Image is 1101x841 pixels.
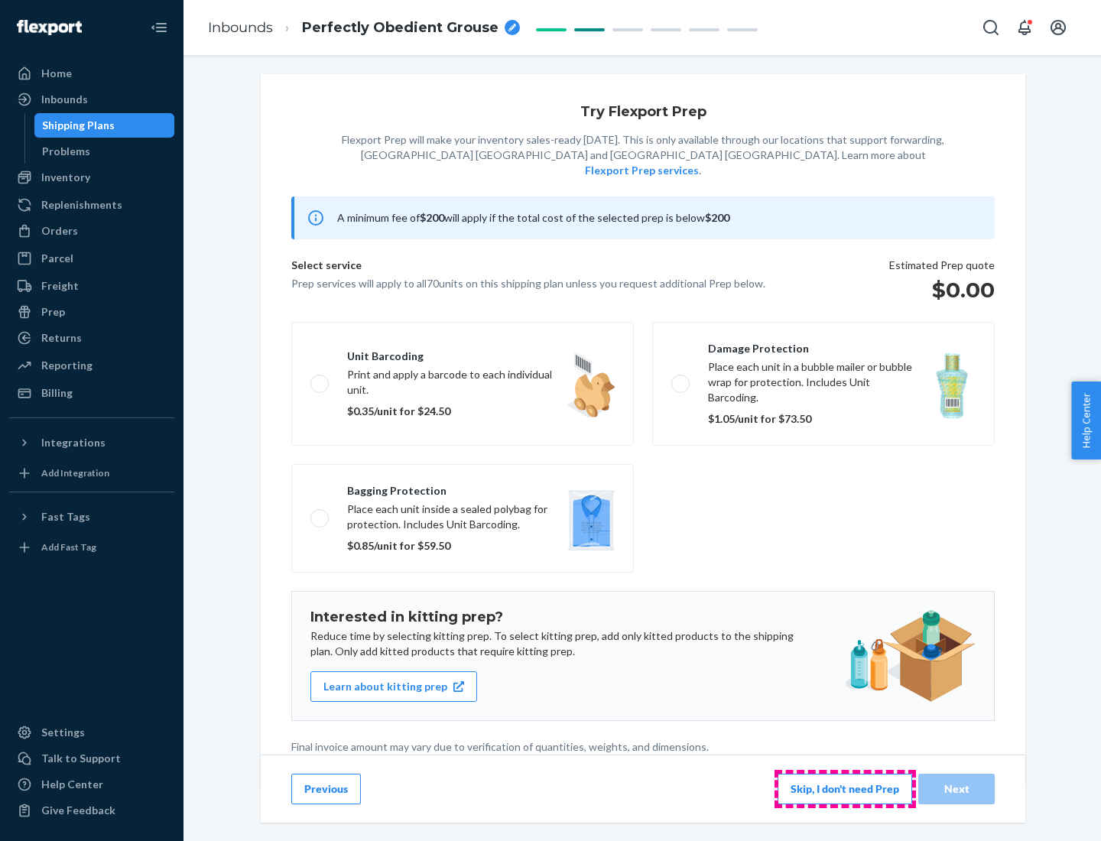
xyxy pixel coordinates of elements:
button: Fast Tags [9,505,174,529]
div: Orders [41,223,78,239]
a: Shipping Plans [34,113,175,138]
p: Prep services will apply to all 70 units on this shipping plan unless you request additional Prep... [291,276,765,291]
div: Fast Tags [41,509,90,524]
div: Add Fast Tag [41,541,96,554]
div: Give Feedback [41,803,115,818]
div: Billing [41,385,73,401]
div: Reporting [41,358,93,373]
p: Reduce time by selecting kitting prep. To select kitting prep, add only kitted products to the sh... [310,628,809,659]
a: Settings [9,720,174,745]
div: Inventory [41,170,90,185]
p: Estimated Prep quote [889,258,995,273]
a: Parcel [9,246,174,271]
button: Open Search Box [976,12,1006,43]
div: Integrations [41,435,106,450]
a: Returns [9,326,174,350]
h1: Interested in kitting prep? [310,610,809,625]
span: Perfectly Obedient Grouse [302,18,499,38]
div: Inbounds [41,92,88,107]
a: Add Fast Tag [9,535,174,560]
div: Prep [41,304,65,320]
a: Freight [9,274,174,298]
div: Replenishments [41,197,122,213]
div: Shipping Plans [42,118,115,133]
button: Help Center [1071,382,1101,459]
div: Talk to Support [41,751,121,766]
button: Open notifications [1009,12,1040,43]
a: Billing [9,381,174,405]
a: Replenishments [9,193,174,217]
div: Problems [42,144,90,159]
a: Reporting [9,353,174,378]
a: Prep [9,300,174,324]
a: Inbounds [9,87,174,112]
button: Close Navigation [144,12,174,43]
button: Open account menu [1043,12,1073,43]
div: Returns [41,330,82,346]
div: Home [41,66,72,81]
p: Flexport Prep will make your inventory sales-ready [DATE]. This is only available through our loc... [342,132,944,178]
a: Add Integration [9,461,174,485]
div: Next [931,781,982,797]
button: Flexport Prep services [585,163,699,178]
div: Freight [41,278,79,294]
button: Give Feedback [9,798,174,823]
h1: $0.00 [889,276,995,304]
a: Talk to Support [9,746,174,771]
span: A minimum fee of will apply if the total cost of the selected prep is below [337,211,729,224]
p: Select service [291,258,765,276]
ol: breadcrumbs [196,5,532,50]
a: Problems [34,139,175,164]
div: Parcel [41,251,73,266]
b: $200 [705,211,729,224]
a: Inbounds [208,19,273,36]
b: $200 [420,211,444,224]
button: Next [918,774,995,804]
a: Orders [9,219,174,243]
p: Final invoice amount may vary due to verification of quantities, weights, and dimensions. [291,739,995,755]
div: Settings [41,725,85,740]
div: Add Integration [41,466,109,479]
img: Flexport logo [17,20,82,35]
div: Help Center [41,777,103,792]
button: Integrations [9,430,174,455]
a: Inventory [9,165,174,190]
h1: Try Flexport Prep [580,105,706,120]
a: Home [9,61,174,86]
button: Learn about kitting prep [310,671,477,702]
button: Skip, I don't need Prep [778,774,912,804]
a: Help Center [9,772,174,797]
button: Previous [291,774,361,804]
